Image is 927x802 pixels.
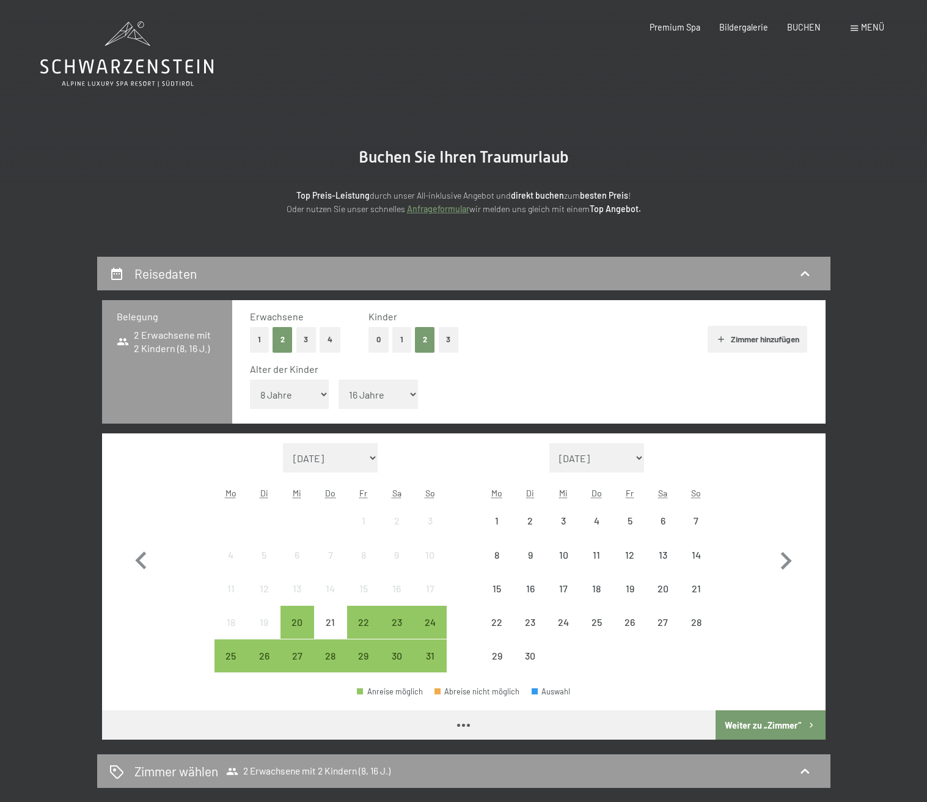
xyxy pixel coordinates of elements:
div: Fri Aug 22 2025 [347,606,380,639]
div: Mon Sep 01 2025 [480,504,513,537]
div: 30 [381,651,412,682]
div: Anreise möglich [314,639,347,672]
div: Anreise nicht möglich [380,572,413,605]
div: Anreise nicht möglich [514,606,547,639]
div: 17 [414,584,445,614]
div: Anreise nicht möglich [214,606,247,639]
div: 9 [515,550,546,581]
div: Tue Sep 16 2025 [514,572,547,605]
abbr: Montag [225,488,236,498]
div: Anreise nicht möglich [314,606,347,639]
strong: besten Preis [580,190,628,200]
div: 9 [381,550,412,581]
span: Kinder [368,311,397,322]
div: Thu Sep 11 2025 [580,538,613,571]
a: Anfrageformular [407,204,469,214]
div: 28 [681,617,711,648]
span: 2 Erwachsene mit 2 Kindern (8, 16 J.) [226,765,390,778]
div: 26 [614,617,645,648]
div: Anreise möglich [247,639,280,672]
div: Thu Sep 04 2025 [580,504,613,537]
div: 1 [348,516,379,546]
div: 15 [482,584,512,614]
div: Mon Aug 04 2025 [214,538,247,571]
div: Sun Sep 14 2025 [680,538,713,571]
button: 1 [250,327,269,352]
div: 24 [414,617,445,648]
div: Sat Aug 02 2025 [380,504,413,537]
div: 2 [515,516,546,546]
div: Wed Aug 27 2025 [280,639,313,672]
span: Bildergalerie [719,22,768,32]
abbr: Sonntag [691,488,701,498]
div: Sun Aug 17 2025 [413,572,446,605]
div: Anreise nicht möglich [480,572,513,605]
div: Anreise nicht möglich [247,538,280,571]
span: Buchen Sie Ihren Traumurlaub [359,148,569,166]
div: Sun Aug 10 2025 [413,538,446,571]
div: 22 [348,617,379,648]
div: 1 [482,516,512,546]
div: Anreise nicht möglich [480,639,513,672]
div: Anreise nicht möglich [647,538,680,571]
div: 23 [381,617,412,648]
div: Anreise nicht möglich [514,639,547,672]
div: 11 [581,550,612,581]
button: 1 [392,327,411,352]
div: Thu Aug 14 2025 [314,572,347,605]
span: Menü [861,22,884,32]
div: Tue Sep 30 2025 [514,639,547,672]
div: Sun Sep 21 2025 [680,572,713,605]
div: Tue Aug 12 2025 [247,572,280,605]
div: 5 [614,516,645,546]
div: Thu Aug 28 2025 [314,639,347,672]
div: Sat Sep 27 2025 [647,606,680,639]
span: BUCHEN [787,22,821,32]
div: Anreise nicht möglich [580,504,613,537]
div: 25 [216,651,246,682]
div: Anreise nicht möglich [480,504,513,537]
div: 30 [515,651,546,682]
div: Anreise nicht möglich [347,504,380,537]
div: Anreise nicht möglich [547,538,580,571]
div: 20 [282,617,312,648]
abbr: Mittwoch [559,488,568,498]
div: Anreise nicht möglich [214,538,247,571]
div: 13 [648,550,678,581]
div: Anreise nicht möglich [580,606,613,639]
div: Anreise nicht möglich [314,572,347,605]
div: Anreise nicht möglich [547,504,580,537]
button: Nächster Monat [768,443,804,673]
div: Anreise nicht möglich [280,572,313,605]
div: Wed Aug 20 2025 [280,606,313,639]
div: Sun Aug 03 2025 [413,504,446,537]
div: Anreise möglich [357,688,423,696]
div: 14 [315,584,346,614]
div: Sun Sep 28 2025 [680,606,713,639]
div: Fri Aug 08 2025 [347,538,380,571]
div: Anreise nicht möglich [347,572,380,605]
div: 15 [348,584,379,614]
div: Anreise nicht möglich [580,538,613,571]
div: Sun Aug 24 2025 [413,606,446,639]
div: 20 [648,584,678,614]
div: Wed Sep 03 2025 [547,504,580,537]
div: 6 [282,550,312,581]
div: 18 [216,617,246,648]
div: 3 [548,516,579,546]
div: Wed Aug 06 2025 [280,538,313,571]
div: Wed Sep 24 2025 [547,606,580,639]
div: Anreise nicht möglich [413,538,446,571]
div: 7 [315,550,346,581]
div: Anreise nicht möglich [214,572,247,605]
div: 29 [482,651,512,682]
div: Mon Sep 22 2025 [480,606,513,639]
div: 10 [414,550,445,581]
div: Mon Aug 25 2025 [214,639,247,672]
div: 16 [515,584,546,614]
div: 19 [249,617,279,648]
div: Anreise nicht möglich [647,606,680,639]
div: Fri Aug 29 2025 [347,639,380,672]
div: 3 [414,516,445,546]
div: 14 [681,550,711,581]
